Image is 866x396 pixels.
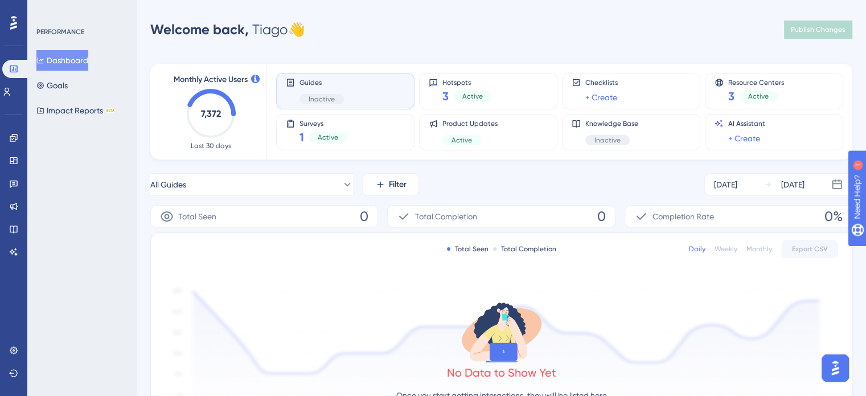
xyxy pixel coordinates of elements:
text: 7,372 [201,108,221,119]
button: Dashboard [36,50,88,71]
button: Impact ReportsBETA [36,100,116,121]
span: Checklists [585,78,618,87]
span: Last 30 days [191,141,231,150]
span: 3 [442,88,449,104]
span: Active [748,92,769,101]
span: Total Completion [415,210,477,223]
iframe: UserGuiding AI Assistant Launcher [818,351,852,385]
span: 1 [299,129,304,145]
a: + Create [585,91,617,104]
span: Publish Changes [791,25,846,34]
div: [DATE] [714,178,737,191]
span: Welcome back, [150,21,249,38]
div: Total Completion [493,244,556,254]
span: 0 [597,207,606,226]
span: Total Seen [178,210,216,223]
span: Active [318,133,338,142]
span: Guides [299,78,344,87]
span: All Guides [150,178,186,191]
span: Hotspots [442,78,492,86]
button: All Guides [150,173,353,196]
div: [DATE] [781,178,805,191]
button: Export CSV [781,240,838,258]
span: Inactive [594,136,621,145]
span: Monthly Active Users [174,73,248,87]
button: Publish Changes [784,21,852,39]
div: Weekly [715,244,737,254]
div: Total Seen [447,244,489,254]
span: AI Assistant [728,119,765,128]
div: Monthly [746,244,772,254]
span: Need Help? [27,3,71,17]
span: 0 [360,207,368,226]
span: Inactive [309,95,335,104]
span: Resource Centers [728,78,784,86]
span: 3 [728,88,734,104]
div: No Data to Show Yet [447,365,556,381]
span: Active [452,136,472,145]
div: Tiago 👋 [150,21,305,39]
span: 0% [824,207,843,226]
button: Goals [36,75,68,96]
div: Daily [689,244,705,254]
div: 1 [79,6,83,15]
span: Product Updates [442,119,498,128]
div: PERFORMANCE [36,27,84,36]
div: BETA [105,108,116,113]
span: Surveys [299,119,347,127]
span: Active [462,92,483,101]
span: Completion Rate [652,210,714,223]
button: Filter [362,173,419,196]
span: Knowledge Base [585,119,638,128]
a: + Create [728,132,760,145]
span: Filter [389,178,407,191]
span: Export CSV [792,244,828,254]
